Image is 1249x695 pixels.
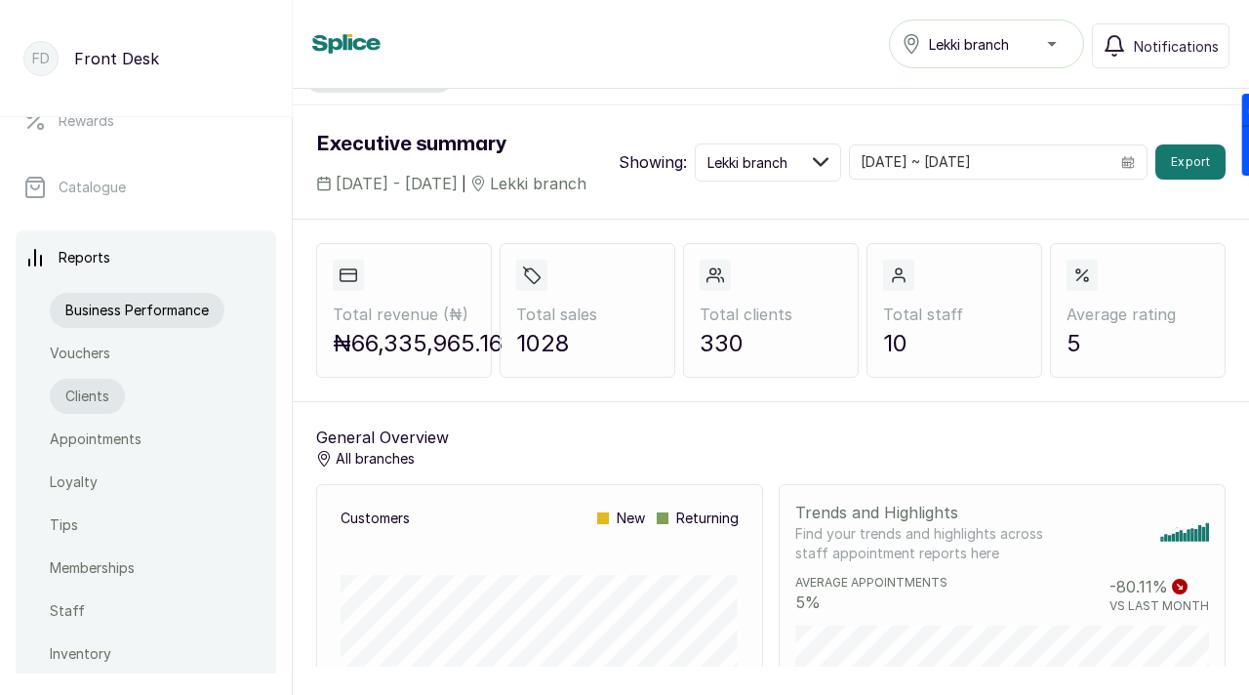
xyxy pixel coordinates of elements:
p: Vouchers [50,344,110,363]
span: | [462,174,466,194]
p: Total sales [516,303,659,326]
p: Find your trends and highlights across staff appointment reports here [795,524,1044,563]
p: Reports [59,248,110,267]
a: Rewards [16,94,276,148]
p: Business Performance [65,301,209,320]
p: 5 % [795,591,947,614]
p: Inventory [50,644,111,664]
span: Lekki branch [490,172,586,195]
p: returning [657,509,739,528]
a: Catalogue [16,160,276,215]
a: Clients [50,379,125,414]
span: Notifications [1134,36,1219,57]
h1: Executive summary [316,129,586,160]
p: new [597,509,645,528]
button: Lekki branch [695,143,841,182]
span: -80.11 % [1109,575,1168,598]
p: Catalogue [59,178,126,197]
p: Total clients [700,303,842,326]
button: Notifications [1092,23,1229,68]
button: Lekki branch [889,20,1084,68]
p: General Overview [316,426,449,449]
span: [DATE] - [DATE] [336,172,458,195]
p: Appointments [50,429,141,449]
a: Inventory [50,636,111,672]
a: Staff [50,593,85,629]
button: Export [1155,144,1226,180]
p: 1028 [516,326,659,361]
p: Average appointments [795,575,947,591]
a: Tips [50,508,78,543]
p: Showing: [619,150,687,174]
p: Memberships [50,558,135,578]
p: Rewards [59,111,114,131]
a: Business Performance [50,293,224,328]
p: Staff [50,601,85,621]
svg: calendar [1121,155,1135,169]
a: Memberships [50,551,135,586]
span: Lekki branch [929,34,1009,55]
p: ₦66,335,965.16 [333,326,475,361]
p: Total revenue ( ₦ ) [333,303,475,326]
span: All branches [336,449,415,469]
a: Vouchers [50,336,110,371]
p: FD [32,49,50,68]
p: Tips [50,515,78,535]
p: 330 [700,326,842,361]
p: Trends and Highlights [795,501,1044,524]
p: 5 [1067,326,1209,361]
p: 10 [883,326,1026,361]
p: VS LAST MONTH [1109,598,1209,614]
p: Loyalty [50,472,98,492]
a: Loyalty [50,465,98,500]
a: Reports [16,230,276,285]
p: Front Desk [74,47,159,70]
p: Average rating [1067,303,1209,326]
p: Clients [65,387,109,406]
a: Appointments [50,422,141,457]
input: Select date [850,145,1109,179]
p: Customers [341,509,410,528]
span: Lekki branch [707,152,787,173]
p: Total staff [883,303,1026,326]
